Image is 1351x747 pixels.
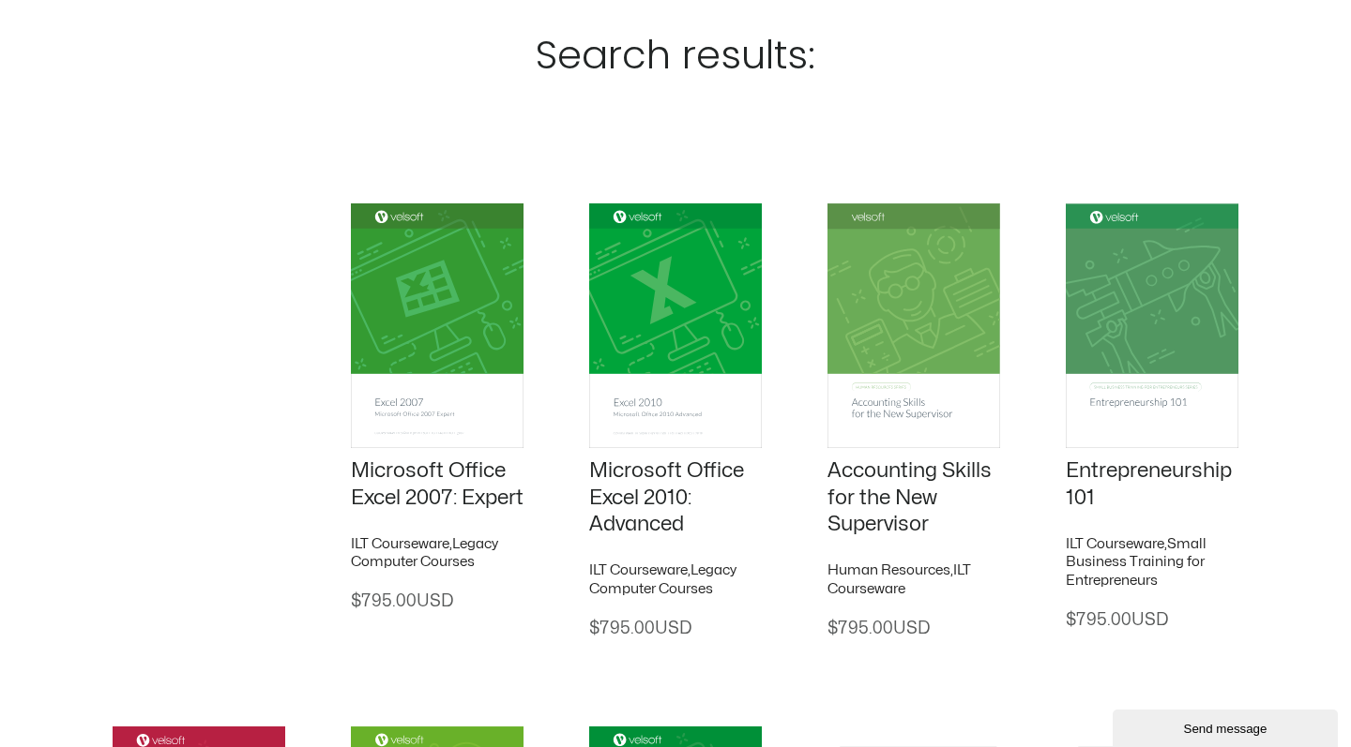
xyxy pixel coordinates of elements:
[1066,537,1207,588] a: Small Business Training for Entrepreneurs
[351,535,524,572] h2: ,
[1113,706,1342,747] iframe: chat widget
[589,561,762,598] h2: ,
[1066,460,1232,508] a: Entrepreneurship 101
[827,561,1000,598] h2: ,
[589,460,744,534] a: Microsoft Office Excel 2010: Advanced
[589,620,600,636] span: $
[827,620,838,636] span: $
[351,537,449,551] a: ILT Courseware
[351,460,524,508] a: Microsoft Office Excel 2007: Expert
[1066,537,1164,551] a: ILT Courseware
[351,593,361,609] span: $
[589,563,736,596] a: Legacy Computer Courses
[827,620,930,636] span: 795.00
[1066,612,1168,628] span: 795.00
[827,563,950,577] a: Human Resources
[1066,535,1238,590] h2: ,
[589,563,688,577] a: ILT Courseware
[589,620,691,636] span: 795.00
[1066,612,1076,628] span: $
[94,32,1257,79] h2: Search results:
[827,460,992,534] a: Accounting Skills for the New Supervisor
[827,563,971,596] a: ILT Courseware
[351,593,453,609] span: 795.00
